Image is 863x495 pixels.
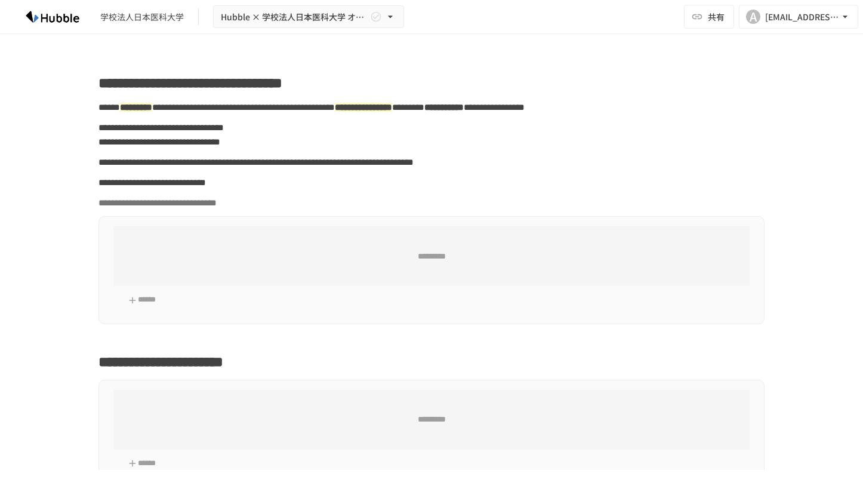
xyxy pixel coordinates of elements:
img: HzDRNkGCf7KYO4GfwKnzITak6oVsp5RHeZBEM1dQFiQ [14,7,91,26]
span: 共有 [708,10,725,23]
button: 共有 [684,5,734,29]
span: Hubble × 学校法人日本医科大学 オンボーディングプロジェクト [221,10,368,24]
button: A[EMAIL_ADDRESS][DOMAIN_NAME] [739,5,858,29]
button: Hubble × 学校法人日本医科大学 オンボーディングプロジェクト [213,5,404,29]
div: A [746,10,760,24]
div: [EMAIL_ADDRESS][DOMAIN_NAME] [765,10,839,24]
div: 学校法人日本医科大学 [100,11,184,23]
